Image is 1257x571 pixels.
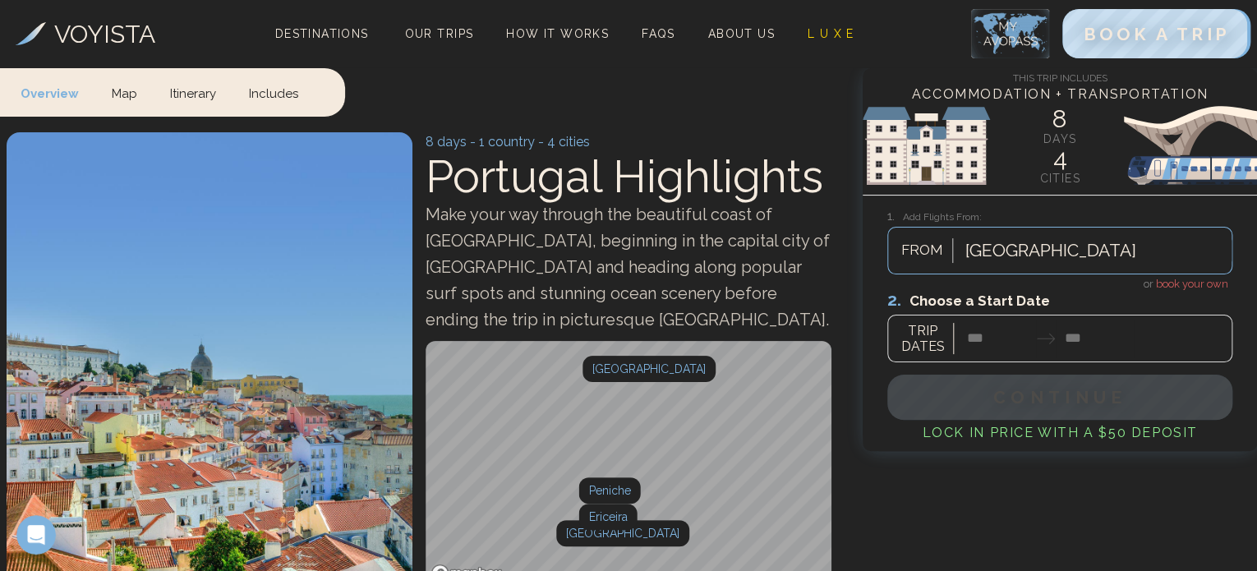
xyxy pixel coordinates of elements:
span: Continue [993,387,1126,408]
iframe: Intercom live chat [16,515,56,555]
button: BOOK A TRIP [1062,9,1250,58]
span: book your own [1156,278,1228,290]
button: Continue [887,375,1232,420]
a: VOYISTA [16,16,155,53]
div: [GEOGRAPHIC_DATA] [556,520,689,546]
div: Map marker [579,477,641,504]
div: [GEOGRAPHIC_DATA] [582,356,716,382]
span: 1. [887,209,903,223]
a: L U X E [801,22,861,45]
h4: Lock in Price with a $50 deposit [887,423,1232,443]
span: Destinations [269,21,375,69]
span: Our Trips [405,27,474,40]
span: L U X E [808,27,854,40]
a: Itinerary [154,68,233,117]
img: My Account [971,9,1050,58]
a: How It Works [500,22,615,45]
h4: Accommodation + Transportation [863,85,1257,104]
span: FROM [892,240,952,261]
div: Map marker [579,504,638,530]
a: Overview [21,68,95,117]
span: How It Works [506,27,609,40]
span: About Us [708,27,775,40]
span: Portugal Highlights [426,150,823,203]
a: FAQs [635,22,682,45]
a: Our Trips [398,22,481,45]
div: Ericeira [579,504,638,530]
div: Map marker [556,520,689,546]
p: 8 days - 1 country - 4 cities [426,132,831,152]
span: FAQs [642,27,675,40]
div: Peniche [579,477,641,504]
img: Voyista Logo [16,22,46,45]
img: European Sights [863,96,1257,195]
a: About Us [702,22,781,45]
div: Map marker [582,356,716,382]
span: Make your way through the beautiful coast of [GEOGRAPHIC_DATA], beginning in the capital city of ... [426,205,830,329]
span: BOOK A TRIP [1083,24,1229,44]
h3: VOYISTA [54,16,155,53]
a: Map [95,68,154,117]
a: Includes [233,68,315,117]
h3: Add Flights From: [887,207,1232,226]
h4: This Trip Includes [863,68,1257,85]
a: BOOK A TRIP [1062,28,1250,44]
h4: or [887,274,1232,292]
